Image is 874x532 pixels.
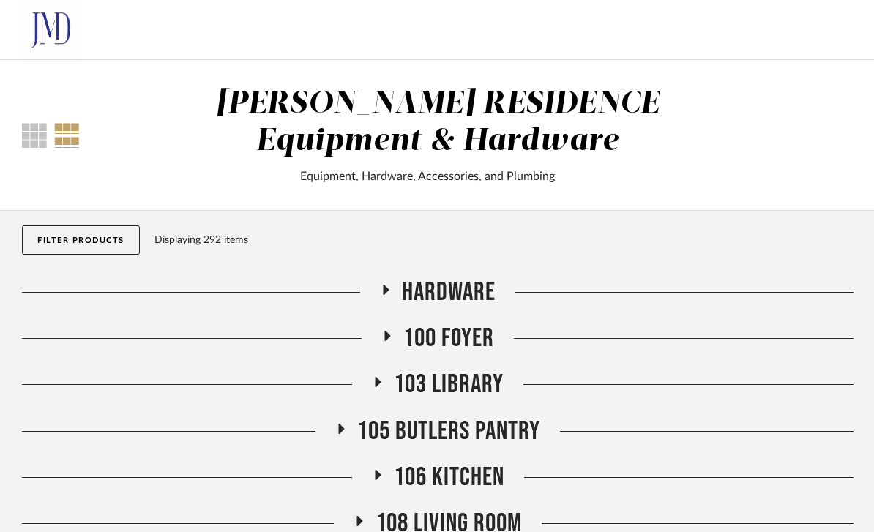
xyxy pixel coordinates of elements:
[154,232,847,248] div: Displaying 292 items
[216,89,660,157] div: [PERSON_NAME] RESIDENCE Equipment & Hardware
[403,323,494,354] span: 100 Foyer
[22,225,140,255] button: Filter Products
[357,416,540,447] span: 105 Butlers Pantry
[394,462,504,493] span: 106 Kitchen
[394,369,504,400] span: 103 Library
[22,1,81,59] img: b6e93ddb-3093-428f-831c-65e5a4f8d4fb.png
[164,168,690,185] div: Equipment, Hardware, Accessories, and Plumbing
[402,277,496,308] span: HARDWARE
